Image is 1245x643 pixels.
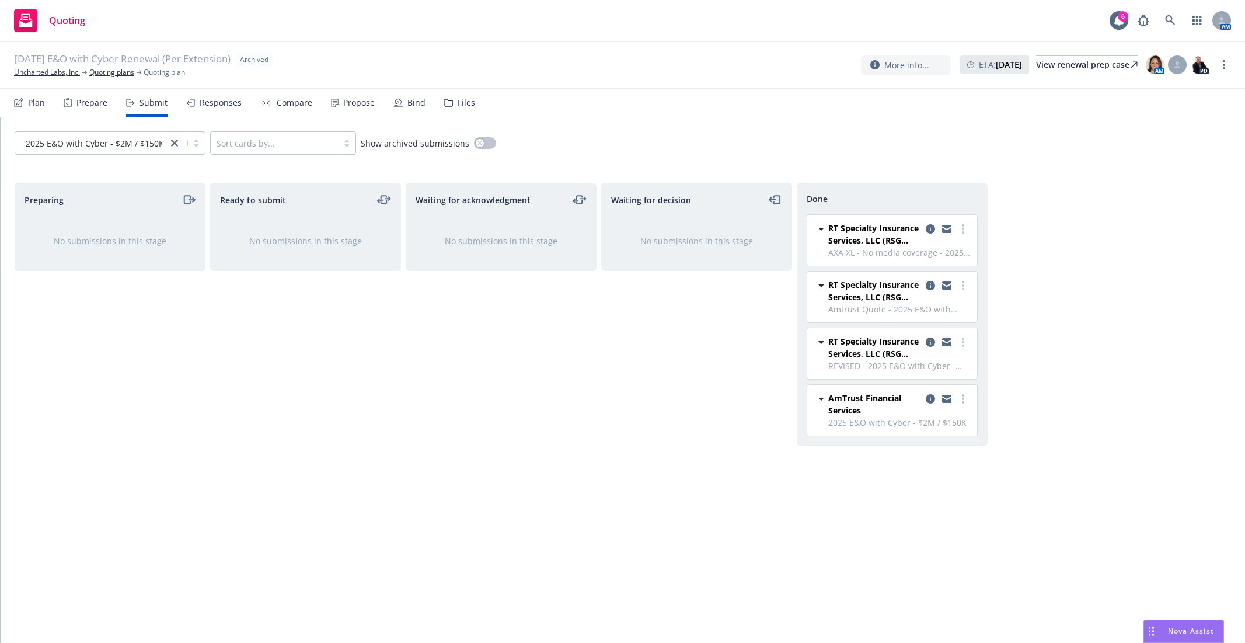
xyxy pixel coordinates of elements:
a: Search [1159,9,1182,32]
a: Quoting plans [89,67,134,78]
span: 2025 E&O with Cyber - $2M / $150K [828,416,970,429]
a: Quoting [9,4,90,37]
div: No submissions in this stage [620,235,773,247]
a: more [956,279,970,293]
div: No submissions in this stage [34,235,186,247]
a: copy logging email [940,279,954,293]
a: View renewal prep case [1036,55,1138,74]
span: RT Specialty Insurance Services, LLC (RSG Specialty, LLC) [828,222,921,246]
div: 6 [1118,11,1128,22]
a: copy logging email [940,222,954,236]
a: more [956,222,970,236]
span: 2025 E&O with Cyber - $2M / $150K [26,137,164,150]
div: Bind [407,98,426,107]
a: moveLeft [768,193,782,207]
span: Ready to submit [220,194,286,206]
a: Switch app [1185,9,1209,32]
a: moveLeftRight [377,193,391,207]
a: copy logging email [940,392,954,406]
span: Quoting [49,16,85,25]
span: REVISED - 2025 E&O with Cyber - $2M / $150K [828,360,970,372]
button: Nova Assist [1143,620,1224,643]
div: Prepare [76,98,107,107]
span: RT Specialty Insurance Services, LLC (RSG Specialty, LLC) [828,335,921,360]
span: Quoting plan [144,67,185,78]
div: Drag to move [1144,620,1159,642]
div: Submit [140,98,168,107]
span: Preparing [25,194,64,206]
span: Show archived submissions [361,137,469,150]
a: copy logging email [923,335,937,349]
div: Responses [200,98,242,107]
a: more [1217,58,1231,72]
a: more [956,392,970,406]
span: More info... [884,59,929,71]
div: Plan [28,98,45,107]
div: No submissions in this stage [425,235,577,247]
img: photo [1146,55,1164,74]
span: Waiting for acknowledgment [416,194,531,206]
img: photo [1190,55,1209,74]
button: More info... [861,55,951,75]
div: View renewal prep case [1036,56,1138,74]
span: RT Specialty Insurance Services, LLC (RSG Specialty, LLC) [828,279,921,303]
strong: [DATE] [996,59,1022,70]
span: ETA : [979,58,1022,71]
a: close [168,136,182,150]
div: Compare [277,98,312,107]
div: No submissions in this stage [229,235,382,247]
span: AXA XL - No media coverage - 2025 E&O with Cyber - $2M / $150K [828,246,970,259]
span: Done [807,193,828,205]
span: Nova Assist [1168,626,1214,636]
a: moveLeftRight [573,193,587,207]
span: AmTrust Financial Services [828,392,921,416]
a: copy logging email [923,279,937,293]
span: 2025 E&O with Cyber - $2M / $150K [21,137,162,150]
a: more [956,335,970,349]
div: Propose [343,98,375,107]
a: copy logging email [923,222,937,236]
span: Amtrust Quote - 2025 E&O with Cyber - $2M / $150K [828,303,970,315]
a: Report a Bug [1132,9,1155,32]
a: copy logging email [940,335,954,349]
div: Files [458,98,475,107]
a: moveRight [182,193,196,207]
span: Waiting for decision [611,194,691,206]
a: Uncharted Labs, Inc. [14,67,80,78]
a: copy logging email [923,392,937,406]
span: Archived [240,54,268,65]
span: [DATE] E&O with Cyber Renewal (Per Extension) [14,52,231,67]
